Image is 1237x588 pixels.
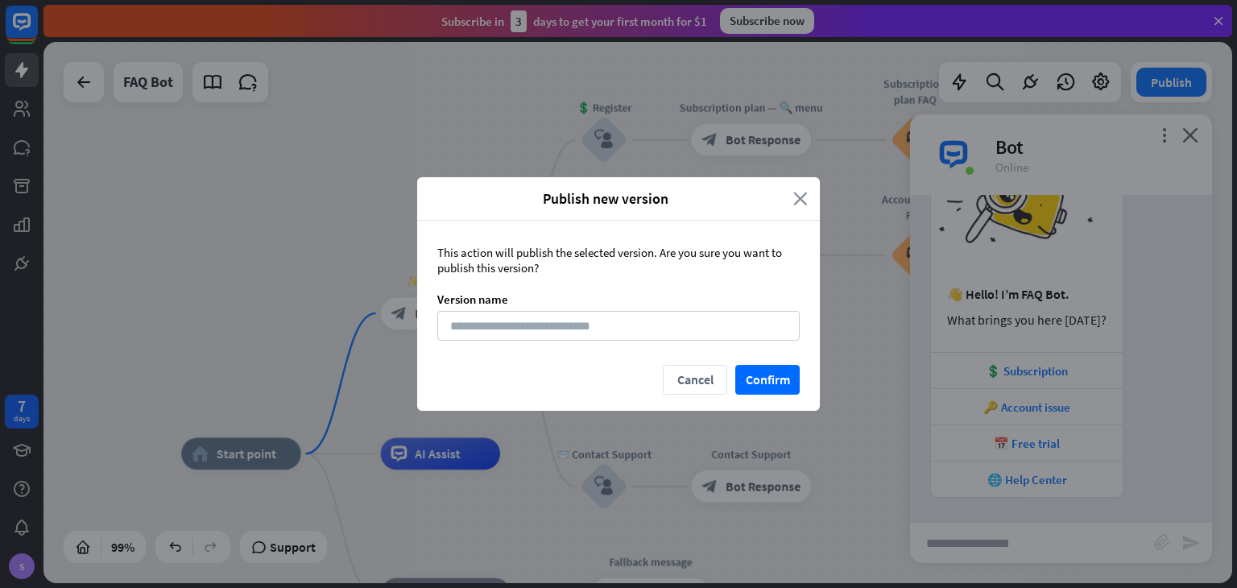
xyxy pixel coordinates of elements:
[663,365,727,395] button: Cancel
[13,6,61,55] button: Open LiveChat chat widget
[793,189,808,208] i: close
[437,292,800,307] div: Version name
[437,245,800,275] div: This action will publish the selected version. Are you sure you want to publish this version?
[735,365,800,395] button: Confirm
[429,189,781,208] span: Publish new version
